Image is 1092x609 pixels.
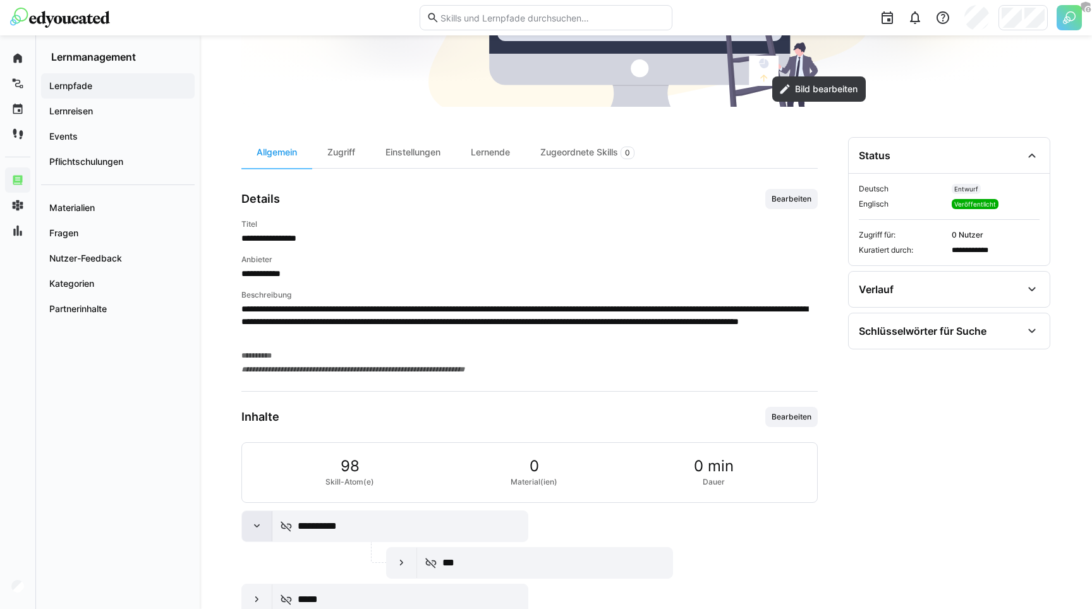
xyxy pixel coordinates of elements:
[859,184,947,194] span: Deutsch
[456,137,525,168] div: Lernende
[625,148,630,158] span: 0
[765,189,818,209] button: Bearbeiten
[703,477,725,487] span: Dauer
[952,230,1040,240] span: 0 Nutzer
[954,185,978,193] span: Entwurf
[511,477,557,487] span: Material(ien)
[859,245,947,255] span: Kuratiert durch:
[765,407,818,427] button: Bearbeiten
[770,194,813,204] span: Bearbeiten
[859,325,986,337] div: Schlüsselwörter für Suche
[370,137,456,168] div: Einstellungen
[859,199,947,209] span: Englisch
[241,410,279,424] h3: Inhalte
[772,76,866,102] button: Bild bearbeiten
[241,219,818,229] h4: Titel
[241,192,280,206] h3: Details
[859,149,890,162] div: Status
[525,137,650,168] div: Zugeordnete Skills
[241,255,818,265] h4: Anbieter
[341,458,360,474] span: 98
[954,200,996,208] span: Veröffentlicht
[439,12,665,23] input: Skills und Lernpfade durchsuchen…
[770,412,813,422] span: Bearbeiten
[325,477,374,487] span: Skill-Atom(e)
[241,137,312,168] div: Allgemein
[530,458,539,474] span: 0
[793,83,859,95] span: Bild bearbeiten
[312,137,370,168] div: Zugriff
[859,283,894,296] div: Verlauf
[241,290,818,300] h4: Beschreibung
[859,230,947,240] span: Zugriff für:
[694,458,734,474] span: 0 min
